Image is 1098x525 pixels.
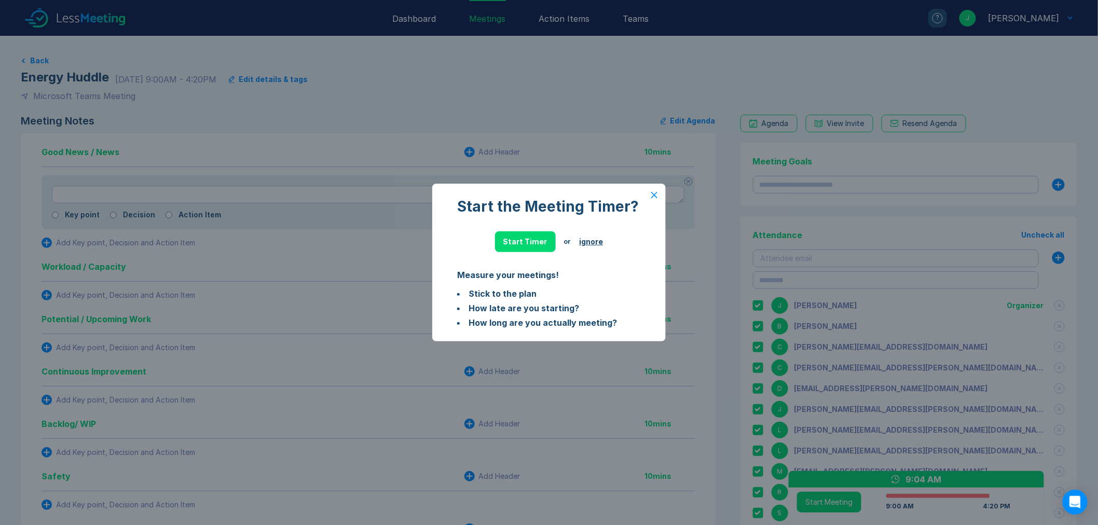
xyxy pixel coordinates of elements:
[495,231,556,252] button: Start Timer
[457,269,641,281] div: Measure your meetings!
[457,302,641,314] li: How late are you starting?
[564,238,571,246] div: or
[1063,490,1088,515] div: Open Intercom Messenger
[457,316,641,329] li: How long are you actually meeting?
[580,238,603,246] button: ignore
[457,198,641,215] div: Start the Meeting Timer?
[457,287,641,300] li: Stick to the plan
